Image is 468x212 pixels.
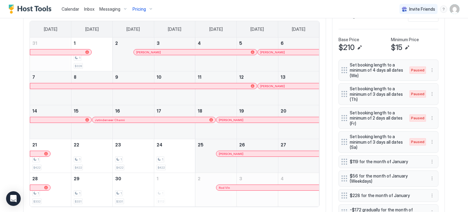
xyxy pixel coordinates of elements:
span: 1 [37,157,39,161]
a: August 31, 2025 [30,38,71,49]
button: More options [428,90,436,98]
a: September 16, 2025 [113,105,154,117]
span: Jatinderveer Channi [95,118,125,122]
span: $332 [33,199,41,203]
td: September 8, 2025 [71,71,113,105]
td: September 9, 2025 [112,71,154,105]
a: Thursday [203,21,229,38]
a: September 30, 2025 [113,173,154,184]
a: September 8, 2025 [71,71,112,83]
div: menu [428,66,436,74]
td: September 28, 2025 [30,173,71,207]
button: More options [428,138,436,146]
span: Base Price [339,37,359,42]
a: Inbox [84,6,94,12]
a: September 2, 2025 [113,38,154,49]
span: [PERSON_NAME] [260,84,285,88]
span: 2 [198,176,200,181]
td: September 15, 2025 [71,105,113,139]
a: October 4, 2025 [278,173,319,184]
a: Wednesday [162,21,187,38]
div: menu [428,90,436,98]
span: 10 [157,74,161,80]
a: September 28, 2025 [30,173,71,184]
a: September 25, 2025 [195,139,236,150]
span: 4 [281,176,284,181]
button: More options [428,114,436,122]
span: 13 [281,74,285,80]
span: 12 [239,74,244,80]
span: 9 [115,74,118,80]
a: September 21, 2025 [30,139,71,150]
td: September 13, 2025 [278,71,319,105]
button: Edit [403,44,411,51]
span: $210 [339,43,355,52]
td: September 18, 2025 [195,105,237,139]
span: [PERSON_NAME] [219,118,243,122]
span: Messaging [99,6,120,12]
div: [PERSON_NAME] [260,84,317,88]
td: October 3, 2025 [237,173,278,207]
span: $331 [75,199,82,203]
span: 31 [32,41,37,46]
button: More options [428,66,436,74]
a: Saturday [286,21,311,38]
a: September 5, 2025 [237,38,278,49]
span: 30 [115,176,121,181]
a: Calendar [62,6,79,12]
div: menu [428,192,436,199]
a: September 3, 2025 [154,38,195,49]
td: September 4, 2025 [195,38,237,71]
span: Minimum Price [391,37,419,42]
span: [DATE] [126,27,140,32]
td: September 11, 2025 [195,71,237,105]
div: menu [428,158,436,165]
span: $422 [75,166,82,170]
span: $15 [391,43,402,52]
span: 16 [115,108,120,113]
td: September 23, 2025 [112,139,154,173]
td: September 19, 2025 [237,105,278,139]
span: $422 [33,166,41,170]
a: September 7, 2025 [30,71,71,83]
span: Paused [411,91,424,97]
td: October 2, 2025 [195,173,237,207]
a: September 29, 2025 [71,173,112,184]
button: More options [428,192,436,199]
a: September 14, 2025 [30,105,71,117]
a: Tuesday [120,21,146,38]
div: menu [428,138,436,146]
div: Open Intercom Messenger [6,191,21,206]
span: Pricing [133,6,146,12]
span: 17 [157,108,161,113]
a: September 11, 2025 [195,71,236,83]
span: [PERSON_NAME] [260,50,285,54]
span: 18 [198,108,202,113]
div: [PERSON_NAME] [260,50,317,54]
td: September 6, 2025 [278,38,319,71]
td: September 21, 2025 [30,139,71,173]
span: $422 [158,166,165,170]
a: September 19, 2025 [237,105,278,117]
span: 21 [32,142,37,147]
span: Paused [411,67,424,73]
a: Host Tools Logo [9,5,54,14]
td: September 7, 2025 [30,71,71,105]
td: September 2, 2025 [112,38,154,71]
div: menu [440,5,447,13]
a: September 15, 2025 [71,105,112,117]
span: 3 [157,41,160,46]
span: 1 [120,191,122,195]
a: September 10, 2025 [154,71,195,83]
a: Friday [244,21,270,38]
a: September 6, 2025 [278,38,319,49]
td: September 22, 2025 [71,139,113,173]
div: [PERSON_NAME] [219,118,317,122]
td: September 3, 2025 [154,38,195,71]
td: September 14, 2025 [30,105,71,139]
span: [DATE] [44,27,57,32]
div: Rod Vln [219,186,317,190]
span: Rod Vln [219,186,230,190]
